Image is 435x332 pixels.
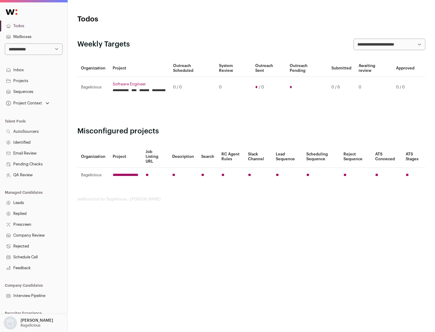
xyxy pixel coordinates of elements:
[5,99,50,107] button: Open dropdown
[2,6,21,18] img: Wellfound
[77,146,109,168] th: Organization
[218,146,244,168] th: RC Agent Rules
[77,60,109,77] th: Organization
[355,77,392,98] td: 0
[169,146,198,168] th: Description
[328,60,355,77] th: Submitted
[169,77,215,98] td: 0 / 0
[109,146,142,168] th: Project
[198,146,218,168] th: Search
[328,77,355,98] td: 0 / 6
[244,146,272,168] th: Slack Channel
[392,77,418,98] td: 0 / 0
[215,60,251,77] th: System Review
[215,77,251,98] td: 0
[77,77,109,98] td: Bagelicious
[402,146,425,168] th: ATS Stages
[113,82,166,87] a: Software Engineer
[303,146,340,168] th: Scheduling Sequence
[392,60,418,77] th: Approved
[5,101,42,106] div: Project Context
[109,60,169,77] th: Project
[286,60,327,77] th: Outreach Pending
[77,168,109,183] td: Bagelicious
[77,14,193,24] h1: Todos
[21,318,53,323] p: [PERSON_NAME]
[169,60,215,77] th: Outreach Scheduled
[21,323,40,328] p: Bagelicious
[77,40,130,49] h2: Weekly Targets
[4,316,17,330] img: nopic.png
[355,60,392,77] th: Awaiting review
[142,146,169,168] th: Job Listing URL
[340,146,372,168] th: Reject Sequence
[259,85,264,90] span: / 0
[2,316,54,330] button: Open dropdown
[77,126,425,136] h2: Misconfigured projects
[252,60,286,77] th: Outreach Sent
[77,197,425,202] footer: wellfound:ai for Bagelicious - [PERSON_NAME]
[372,146,402,168] th: ATS Conneced
[272,146,303,168] th: Lead Sequence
